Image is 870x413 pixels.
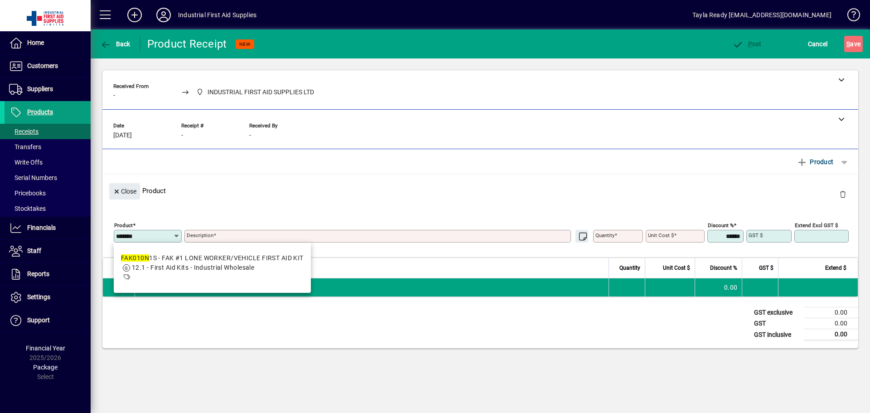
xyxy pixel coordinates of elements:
span: Cancel [808,37,828,51]
a: Support [5,309,91,332]
div: Product [102,174,858,207]
a: Receipts [5,124,91,139]
span: Receipts [9,128,39,135]
a: Financials [5,217,91,239]
td: GST inclusive [749,329,804,340]
span: S [846,40,850,48]
mat-label: Quantity [595,232,614,238]
span: Products [27,108,53,116]
span: Staff [27,247,41,254]
button: Delete [832,183,854,205]
td: 0.00 [695,278,742,296]
span: Quantity [619,263,640,273]
a: Pricebooks [5,185,91,201]
span: Customers [27,62,58,69]
span: Package [33,364,58,371]
span: Home [27,39,44,46]
div: Industrial First Aid Supplies [178,8,256,22]
span: Transfers [9,143,41,151]
div: Tayla Ready [EMAIL_ADDRESS][DOMAIN_NAME] [692,8,831,22]
mat-label: Product [114,222,133,228]
a: Customers [5,55,91,78]
span: NEW [239,41,251,47]
app-page-header-button: Delete [832,190,854,198]
span: Close [113,184,136,199]
a: Settings [5,286,91,309]
button: Cancel [806,36,830,52]
app-page-header-button: Close [107,187,142,195]
button: Save [844,36,863,52]
span: Suppliers [27,85,53,92]
mat-label: Extend excl GST $ [795,222,838,228]
span: GST $ [759,263,773,273]
span: - [113,92,115,99]
mat-label: GST $ [749,232,763,238]
span: Settings [27,293,50,301]
span: Write Offs [9,159,43,166]
td: GST [749,318,804,329]
mat-label: Discount % [708,222,734,228]
td: 0.00 [804,307,858,318]
td: GST exclusive [749,307,804,318]
span: Stocktakes [9,205,46,212]
button: Profile [149,7,178,23]
app-page-header-button: Back [91,36,140,52]
span: Unit Cost $ [663,263,690,273]
a: Serial Numbers [5,170,91,185]
span: - [249,132,251,139]
span: Serial Numbers [9,174,57,181]
button: Add [120,7,149,23]
button: Back [98,36,133,52]
td: 0.00 [804,329,858,340]
span: Financials [27,224,56,231]
span: INDUSTRIAL FIRST AID SUPPLIES LTD [208,87,314,97]
span: - [181,132,183,139]
div: 1S - FAK #1 LONE WORKER/VEHICLE FIRST AID KIT [121,253,304,263]
a: Write Offs [5,155,91,170]
span: Reports [27,270,49,277]
span: Discount % [710,263,737,273]
a: Suppliers [5,78,91,101]
a: Stocktakes [5,201,91,216]
span: ost [732,40,762,48]
a: Knowledge Base [841,2,859,31]
span: Extend $ [825,263,846,273]
span: [DATE] [113,132,132,139]
span: 12.1 - First Aid Kits - Industrial Wholesale [132,264,254,271]
span: Financial Year [26,345,65,352]
span: ave [846,37,860,51]
td: 0.00 [804,318,858,329]
button: Post [730,36,764,52]
span: Support [27,316,50,324]
mat-option: FAK010N1S - FAK #1 LONE WORKER/VEHICLE FIRST AID KIT [114,246,311,289]
a: Staff [5,240,91,262]
em: FAK010N [121,254,149,262]
a: Reports [5,263,91,286]
div: Product Receipt [147,37,227,51]
a: Transfers [5,139,91,155]
span: P [748,40,752,48]
span: INDUSTRIAL FIRST AID SUPPLIES LTD [194,87,318,98]
a: Home [5,32,91,54]
span: Pricebooks [9,189,46,197]
mat-label: Unit Cost $ [648,232,674,238]
span: Back [100,40,130,48]
button: Close [109,183,140,199]
mat-label: Description [187,232,213,238]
